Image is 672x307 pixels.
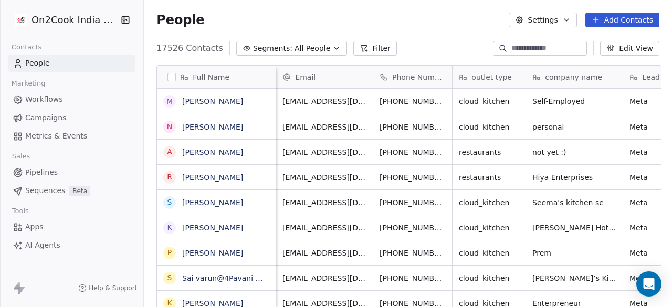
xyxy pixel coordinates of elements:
[459,96,519,107] span: cloud_kitchen
[253,43,292,54] span: Segments:
[25,240,60,251] span: AI Agents
[380,96,446,107] span: [PHONE_NUMBER]
[15,14,27,26] img: on2cook%20logo-04%20copy.jpg
[373,66,452,88] div: Phone Number
[8,218,135,236] a: Apps
[182,249,243,257] a: [PERSON_NAME]
[193,72,229,82] span: Full Name
[7,149,35,164] span: Sales
[380,223,446,233] span: [PHONE_NUMBER]
[182,274,311,282] a: Sai varun@4Pavani @chutki—2410
[282,96,366,107] span: [EMAIL_ADDRESS][DOMAIN_NAME]
[25,221,44,232] span: Apps
[25,131,87,142] span: Metrics & Events
[532,147,616,157] span: not yet :)
[8,128,135,145] a: Metrics & Events
[282,273,366,283] span: [EMAIL_ADDRESS][DOMAIN_NAME]
[282,172,366,183] span: [EMAIL_ADDRESS][DOMAIN_NAME]
[31,13,118,27] span: On2Cook India Pvt. Ltd.
[282,197,366,208] span: [EMAIL_ADDRESS][DOMAIN_NAME]
[532,223,616,233] span: [PERSON_NAME] Hot meal
[276,66,373,88] div: Email
[585,13,659,27] button: Add Contacts
[167,272,172,283] div: S
[380,122,446,132] span: [PHONE_NUMBER]
[182,148,243,156] a: [PERSON_NAME]
[182,173,243,182] a: [PERSON_NAME]
[532,197,616,208] span: Seema's kitchen se
[380,172,446,183] span: [PHONE_NUMBER]
[167,222,172,233] div: K
[167,121,172,132] div: N
[392,72,446,82] span: Phone Number
[380,147,446,157] span: [PHONE_NUMBER]
[459,273,519,283] span: cloud_kitchen
[25,112,66,123] span: Campaigns
[69,186,90,196] span: Beta
[380,248,446,258] span: [PHONE_NUMBER]
[545,72,602,82] span: company name
[182,97,243,105] a: [PERSON_NAME]
[532,248,616,258] span: Prem
[7,39,46,55] span: Contacts
[89,284,137,292] span: Help & Support
[166,96,173,107] div: M
[25,167,58,178] span: Pipelines
[532,172,616,183] span: Hiya Enterprises
[182,224,243,232] a: [PERSON_NAME]
[532,273,616,283] span: [PERSON_NAME]’s Kitchen
[526,66,623,88] div: company name
[13,11,113,29] button: On2Cook India Pvt. Ltd.
[167,146,173,157] div: A
[156,12,204,28] span: People
[25,94,63,105] span: Workflows
[8,109,135,126] a: Campaigns
[157,66,276,88] div: Full Name
[25,58,50,69] span: People
[453,66,526,88] div: outlet type
[380,197,446,208] span: [PHONE_NUMBER]
[8,55,135,72] a: People
[282,147,366,157] span: [EMAIL_ADDRESS][DOMAIN_NAME]
[295,72,316,82] span: Email
[78,284,137,292] a: Help & Support
[8,182,135,199] a: SequencesBeta
[8,91,135,108] a: Workflows
[282,248,366,258] span: [EMAIL_ADDRESS][DOMAIN_NAME]
[8,237,135,254] a: AI Agents
[167,197,172,208] div: S
[282,223,366,233] span: [EMAIL_ADDRESS][DOMAIN_NAME]
[459,122,519,132] span: cloud_kitchen
[295,43,330,54] span: All People
[459,248,519,258] span: cloud_kitchen
[471,72,512,82] span: outlet type
[459,223,519,233] span: cloud_kitchen
[25,185,65,196] span: Sequences
[182,123,243,131] a: [PERSON_NAME]
[353,41,397,56] button: Filter
[282,122,366,132] span: [EMAIL_ADDRESS][DOMAIN_NAME]
[636,271,661,297] div: Open Intercom Messenger
[532,96,616,107] span: Self-Employed
[380,273,446,283] span: [PHONE_NUMBER]
[532,122,616,132] span: personal
[156,42,223,55] span: 17526 Contacts
[7,203,33,219] span: Tools
[459,172,519,183] span: restaurants
[459,197,519,208] span: cloud_kitchen
[600,41,659,56] button: Edit View
[167,172,172,183] div: R
[7,76,50,91] span: Marketing
[167,247,172,258] div: P
[8,164,135,181] a: Pipelines
[509,13,576,27] button: Settings
[459,147,519,157] span: restaurants
[182,198,243,207] a: [PERSON_NAME]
